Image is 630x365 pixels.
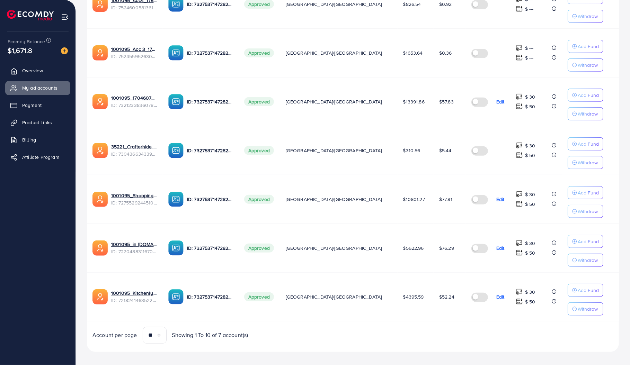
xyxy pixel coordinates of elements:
span: $826.54 [403,1,421,8]
button: Withdraw [568,156,603,169]
span: $0.92 [439,1,452,8]
p: $ 30 [525,288,535,296]
span: $13391.86 [403,98,425,105]
img: ic-ba-acc.ded83a64.svg [168,240,184,256]
a: 1001095_Acc 3_1751948238983 [111,46,157,53]
p: Edit [496,293,505,301]
a: 1001095_in [DOMAIN_NAME]_1681150971525 [111,241,157,248]
p: Add Fund [578,91,599,99]
p: $ --- [525,5,534,13]
a: Affiliate Program [5,150,70,164]
p: ID: 7327537147282571265 [187,49,233,57]
button: Add Fund [568,284,603,297]
span: [GEOGRAPHIC_DATA]/[GEOGRAPHIC_DATA] [286,293,382,300]
span: $77.81 [439,196,452,203]
img: image [61,47,68,54]
p: ID: 7327537147282571265 [187,146,233,155]
span: My ad accounts [22,84,57,91]
div: <span class='underline'>1001095_Acc 3_1751948238983</span></br>7524559526306070535 [111,46,157,60]
p: Edit [496,98,505,106]
span: $1653.64 [403,49,423,56]
span: Approved [244,195,274,204]
p: Withdraw [578,61,598,69]
div: <span class='underline'>1001095_Kitchenlyst_1680641549988</span></br>7218241463522476034 [111,290,157,304]
p: $ 50 [525,102,535,111]
button: Add Fund [568,235,603,248]
span: $1,671.8 [8,45,32,55]
p: $ 30 [525,93,535,101]
p: Withdraw [578,256,598,264]
span: Approved [244,244,274,253]
a: Payment [5,98,70,112]
span: $5.44 [439,147,452,154]
iframe: Chat [601,334,625,360]
p: Add Fund [578,189,599,197]
img: top-up amount [516,54,523,61]
p: $ 50 [525,151,535,159]
p: $ 30 [525,190,535,199]
img: logo [7,10,54,20]
span: $4395.59 [403,293,424,300]
button: Add Fund [568,186,603,199]
img: top-up amount [516,152,523,159]
span: Affiliate Program [22,154,59,161]
a: 35221_Crafterhide ad_1700680330947 [111,143,157,150]
button: Withdraw [568,107,603,120]
p: $ --- [525,44,534,52]
img: top-up amount [516,5,523,12]
img: top-up amount [516,239,523,247]
span: $10801.27 [403,196,425,203]
a: My ad accounts [5,81,70,95]
span: $57.83 [439,98,454,105]
p: Withdraw [578,110,598,118]
span: $5622.96 [403,245,424,252]
p: $ --- [525,54,534,62]
img: ic-ads-acc.e4c84228.svg [92,289,108,304]
p: Edit [496,195,505,203]
p: Add Fund [578,140,599,148]
img: top-up amount [516,103,523,110]
p: ID: 7327537147282571265 [187,195,233,203]
img: ic-ba-acc.ded83a64.svg [168,143,184,158]
p: Add Fund [578,237,599,246]
span: Product Links [22,119,52,126]
p: ID: 7327537147282571265 [187,98,233,106]
p: Add Fund [578,42,599,51]
button: Withdraw [568,205,603,218]
button: Withdraw [568,302,603,316]
div: <span class='underline'>1001095_1704607619722</span></br>7321233836078252033 [111,94,157,109]
a: 1001095_Kitchenlyst_1680641549988 [111,290,157,296]
button: Withdraw [568,254,603,267]
a: Product Links [5,116,70,129]
p: $ 50 [525,249,535,257]
img: top-up amount [516,298,523,305]
span: ID: 7321233836078252033 [111,102,157,109]
button: Add Fund [568,89,603,102]
p: ID: 7327537147282571265 [187,244,233,252]
a: 1001095_1704607619722 [111,94,157,101]
span: ID: 7275529244510306305 [111,199,157,206]
span: Billing [22,136,36,143]
span: $52.24 [439,293,454,300]
p: Withdraw [578,207,598,216]
p: $ 30 [525,239,535,247]
div: <span class='underline'>1001095_Shopping Center</span></br>7275529244510306305 [111,192,157,206]
span: [GEOGRAPHIC_DATA]/[GEOGRAPHIC_DATA] [286,98,382,105]
span: [GEOGRAPHIC_DATA]/[GEOGRAPHIC_DATA] [286,1,382,8]
img: menu [61,13,69,21]
div: <span class='underline'>35221_Crafterhide ad_1700680330947</span></br>7304366343393296385 [111,143,157,157]
span: $310.56 [403,147,420,154]
span: [GEOGRAPHIC_DATA]/[GEOGRAPHIC_DATA] [286,49,382,56]
img: ic-ads-acc.e4c84228.svg [92,143,108,158]
img: ic-ads-acc.e4c84228.svg [92,240,108,256]
span: Approved [244,146,274,155]
span: Approved [244,48,274,57]
img: ic-ads-acc.e4c84228.svg [92,94,108,109]
p: Withdraw [578,158,598,167]
p: $ 50 [525,298,535,306]
span: ID: 7220488311670947841 [111,248,157,255]
span: Showing 1 To 10 of 7 account(s) [172,331,248,339]
button: Add Fund [568,40,603,53]
p: ID: 7327537147282571265 [187,293,233,301]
